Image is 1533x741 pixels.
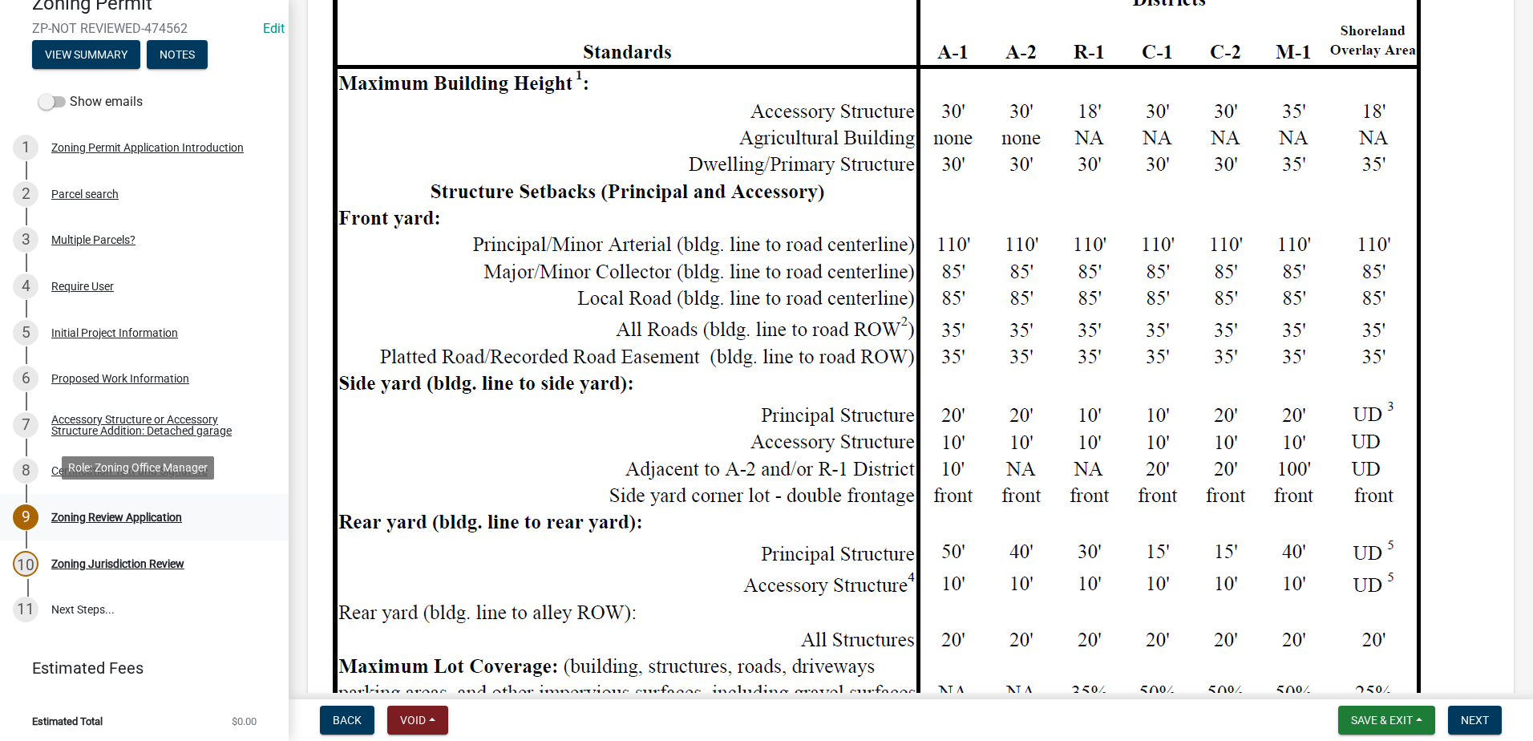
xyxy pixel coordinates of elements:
div: Role: Zoning Office Manager [62,456,214,480]
span: Save & Exit [1351,714,1413,727]
button: Void [387,706,448,735]
div: 2 [13,181,38,207]
div: 1 [13,135,38,160]
button: Next [1448,706,1502,735]
div: 11 [13,597,38,622]
a: Edit [263,21,285,36]
button: View Summary [32,40,140,69]
div: 6 [13,366,38,391]
wm-modal-confirm: Summary [32,50,140,63]
button: Back [320,706,374,735]
a: Estimated Fees [13,652,263,684]
div: 4 [13,273,38,299]
div: 5 [13,320,38,346]
div: 7 [13,412,38,438]
label: Show emails [38,92,143,111]
button: Save & Exit [1338,706,1435,735]
button: Notes [147,40,208,69]
div: Require User [51,281,114,292]
div: Zoning Permit Application Introduction [51,142,244,153]
div: Accessory Structure or Accessory Structure Addition: Detached garage [51,414,263,436]
div: Certification Text and Signature [51,465,208,476]
div: 10 [13,551,38,577]
span: Void [400,714,426,727]
wm-modal-confirm: Edit Application Number [263,21,285,36]
span: ZP-NOT REVIEWED-474562 [32,21,257,36]
div: Initial Project Information [51,327,178,338]
div: Proposed Work Information [51,373,189,384]
div: Parcel search [51,188,119,200]
wm-modal-confirm: Notes [147,50,208,63]
div: Zoning Jurisdiction Review [51,558,184,569]
span: Back [333,714,362,727]
div: 9 [13,504,38,530]
div: 8 [13,458,38,484]
span: Estimated Total [32,716,103,727]
div: Multiple Parcels? [51,234,136,245]
span: Next [1461,714,1489,727]
div: Zoning Review Application [51,512,182,523]
div: 3 [13,227,38,253]
span: $0.00 [232,716,257,727]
